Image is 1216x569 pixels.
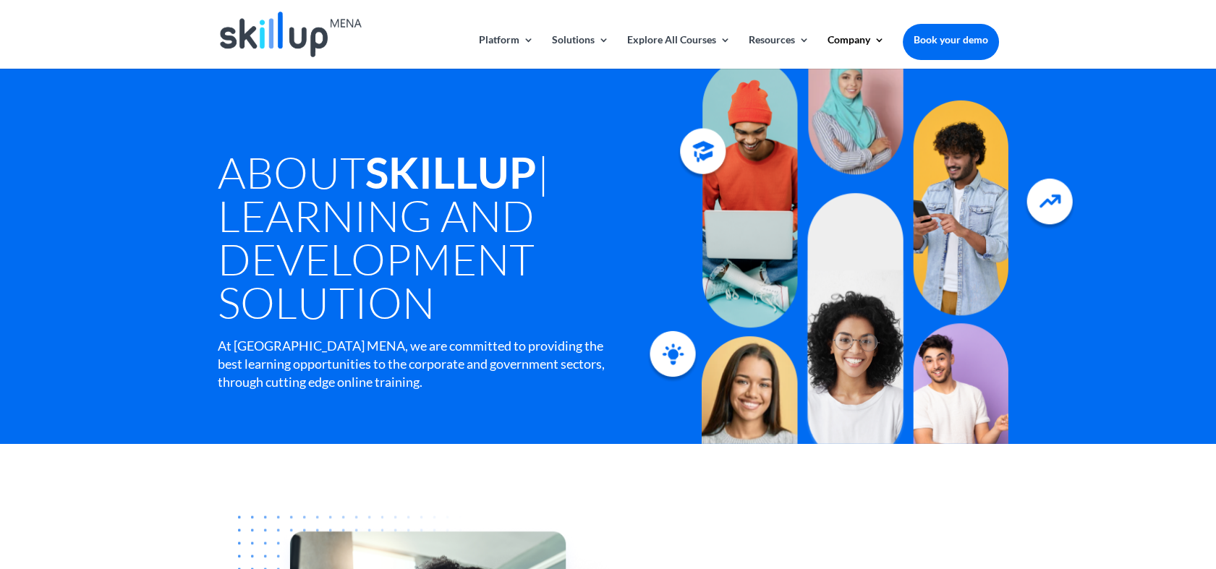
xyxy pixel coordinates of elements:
[218,337,606,392] div: At [GEOGRAPHIC_DATA] MENA, we are committed to providing the best learning opportunities to the c...
[218,150,669,331] h1: About | Learning and Development Solution
[479,35,534,69] a: Platform
[749,35,809,69] a: Resources
[828,35,885,69] a: Company
[552,35,609,69] a: Solutions
[627,35,731,69] a: Explore All Courses
[903,24,999,56] a: Book your demo
[1144,500,1216,569] iframe: Chat Widget
[365,146,537,198] strong: SkillUp
[220,12,362,57] img: Skillup Mena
